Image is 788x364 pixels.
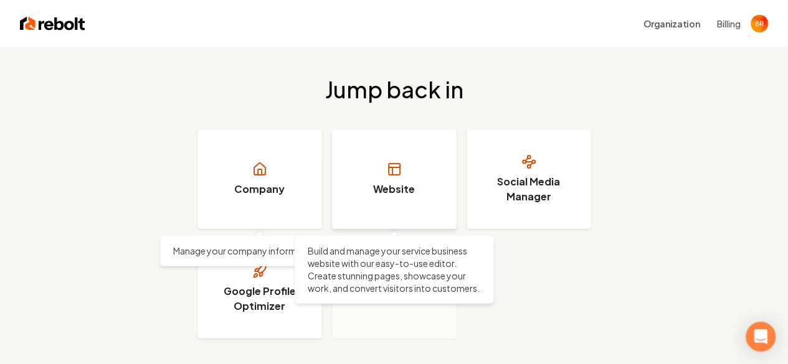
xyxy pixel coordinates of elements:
[467,129,591,229] a: Social Media Manager
[173,245,346,257] p: Manage your company information.
[213,284,306,314] h3: Google Profile Optimizer
[308,245,481,294] p: Build and manage your service business website with our easy-to-use editor. Create stunning pages...
[332,129,457,229] a: Website
[197,239,322,338] a: Google Profile Optimizer
[751,15,768,32] img: Brayden Robideux
[717,17,741,30] button: Billing
[197,129,322,229] a: Company
[636,12,707,35] button: Organization
[20,15,85,32] img: Rebolt Logo
[482,174,576,204] h3: Social Media Manager
[234,182,285,197] h3: Company
[751,15,768,32] button: Open user button
[325,77,463,102] h2: Jump back in
[373,182,415,197] h3: Website
[746,322,776,352] div: Open Intercom Messenger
